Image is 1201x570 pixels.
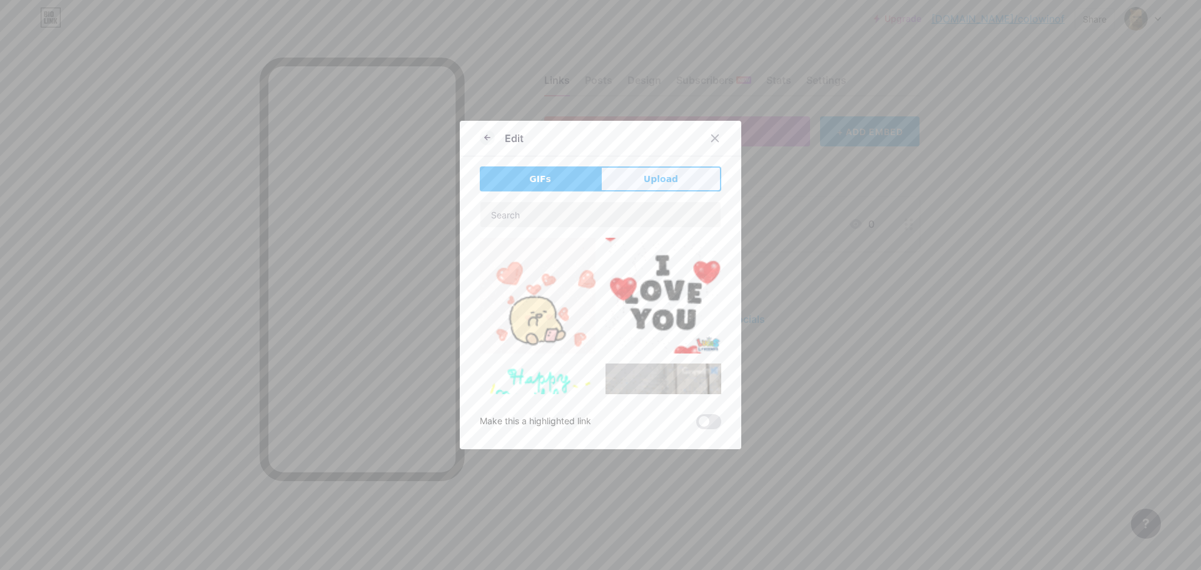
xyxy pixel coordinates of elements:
img: Gihpy [480,364,595,479]
div: Edit [505,131,524,146]
input: Search [480,202,721,227]
div: Make this a highlighted link [480,414,591,429]
span: GIFs [529,173,551,186]
img: Gihpy [480,238,595,354]
button: Upload [600,166,721,191]
button: GIFs [480,166,600,191]
img: Gihpy [606,238,721,354]
img: Gihpy [606,364,721,534]
span: Upload [644,173,678,186]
